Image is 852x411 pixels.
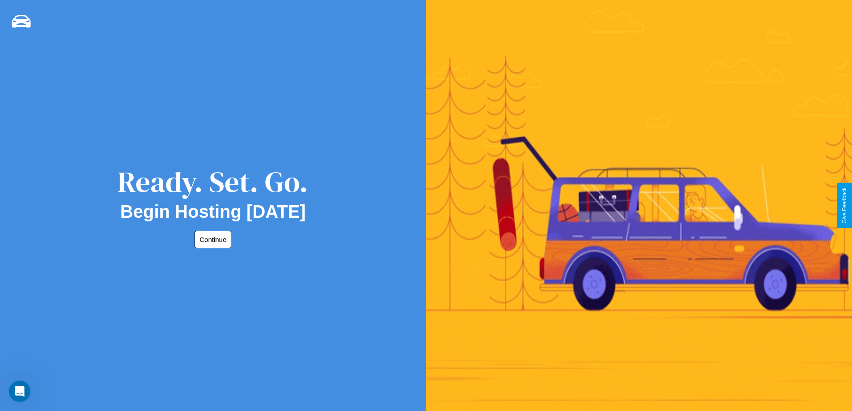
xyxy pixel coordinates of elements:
div: Ready. Set. Go. [118,162,308,202]
div: Give Feedback [841,187,848,224]
iframe: Intercom live chat [9,381,30,402]
h2: Begin Hosting [DATE] [120,202,306,222]
button: Continue [195,231,231,248]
